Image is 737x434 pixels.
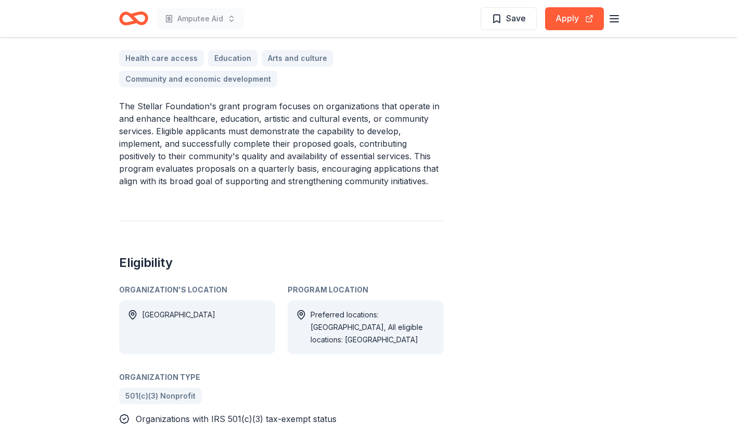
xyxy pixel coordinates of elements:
[177,12,223,25] span: Amputee Aid
[157,8,244,29] button: Amputee Aid
[119,100,444,187] p: The Stellar Foundation's grant program focuses on organizations that operate in and enhance healt...
[142,309,215,346] div: [GEOGRAPHIC_DATA]
[288,284,444,296] div: Program Location
[481,7,537,30] button: Save
[119,6,148,31] a: Home
[119,284,275,296] div: Organization's Location
[119,371,444,384] div: Organization Type
[119,254,444,271] h2: Eligibility
[311,309,435,346] div: Preferred locations: [GEOGRAPHIC_DATA], All eligible locations: [GEOGRAPHIC_DATA]
[125,390,196,402] span: 501(c)(3) Nonprofit
[506,11,526,25] span: Save
[545,7,604,30] button: Apply
[119,388,202,404] a: 501(c)(3) Nonprofit
[136,414,337,424] span: Organizations with IRS 501(c)(3) tax-exempt status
